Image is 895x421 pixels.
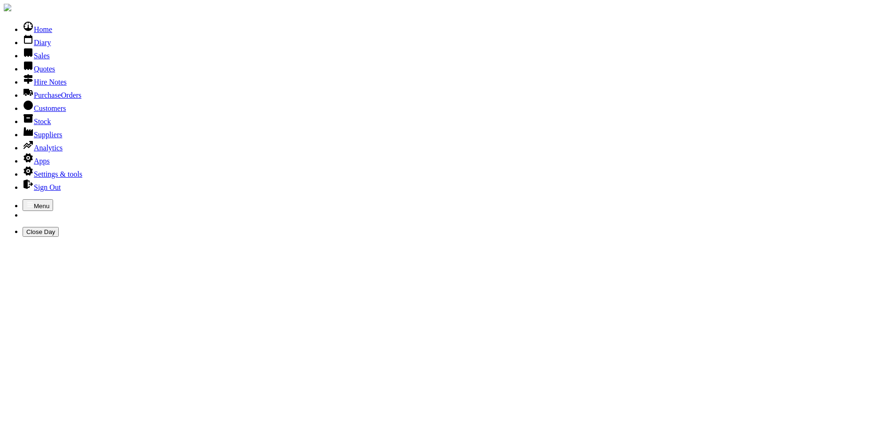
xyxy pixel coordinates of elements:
[23,157,50,165] a: Apps
[23,117,51,125] a: Stock
[4,4,11,11] img: companylogo.jpg
[23,183,61,191] a: Sign Out
[23,78,67,86] a: Hire Notes
[23,47,891,60] li: Sales
[23,91,81,99] a: PurchaseOrders
[23,227,59,237] button: Close Day
[23,25,52,33] a: Home
[23,144,62,152] a: Analytics
[23,104,66,112] a: Customers
[23,73,891,86] li: Hire Notes
[23,199,53,211] button: Menu
[23,39,51,47] a: Diary
[23,113,891,126] li: Stock
[23,131,62,139] a: Suppliers
[23,52,50,60] a: Sales
[23,126,891,139] li: Suppliers
[23,170,82,178] a: Settings & tools
[23,65,55,73] a: Quotes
